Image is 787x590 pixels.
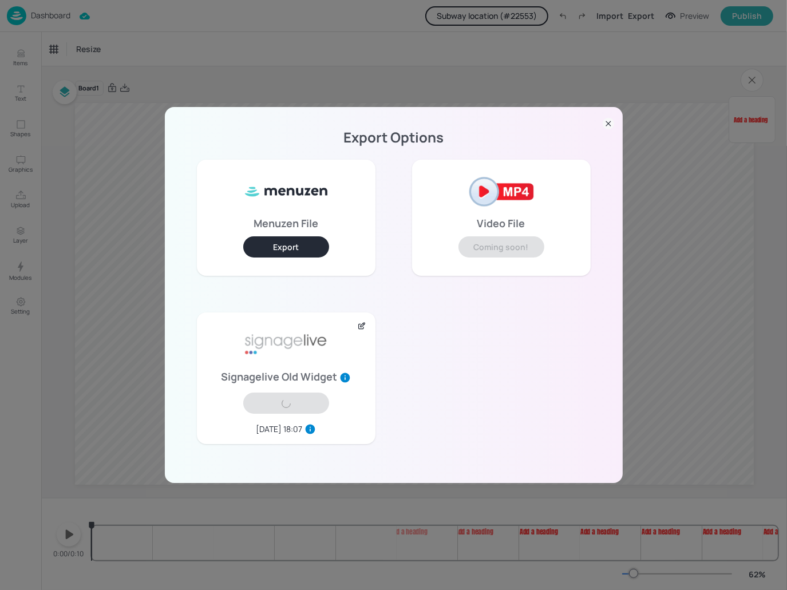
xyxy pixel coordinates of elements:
[243,236,329,258] button: Export
[179,133,609,141] p: Export Options
[477,219,525,227] p: Video File
[304,423,316,435] svg: Last export widget in this device
[458,169,544,215] img: mp4-2af2121e.png
[243,322,329,367] img: signage-live-aafa7296.png
[256,423,302,435] div: [DATE] 18:07
[243,169,329,215] img: ml8WC8f0XxQ8HKVnnVUe7f5Gv1vbApsJzyFa2MjOoB8SUy3kBkfteYo5TIAmtfcjWXsj8oHYkuYqrJRUn+qckOrNdzmSzIzkA...
[221,372,351,383] p: Signagelive Old Widget
[339,372,351,383] svg: Old widgets support older screen operating systems, but lose out on feature and functionality suc...
[254,219,318,227] p: Menuzen File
